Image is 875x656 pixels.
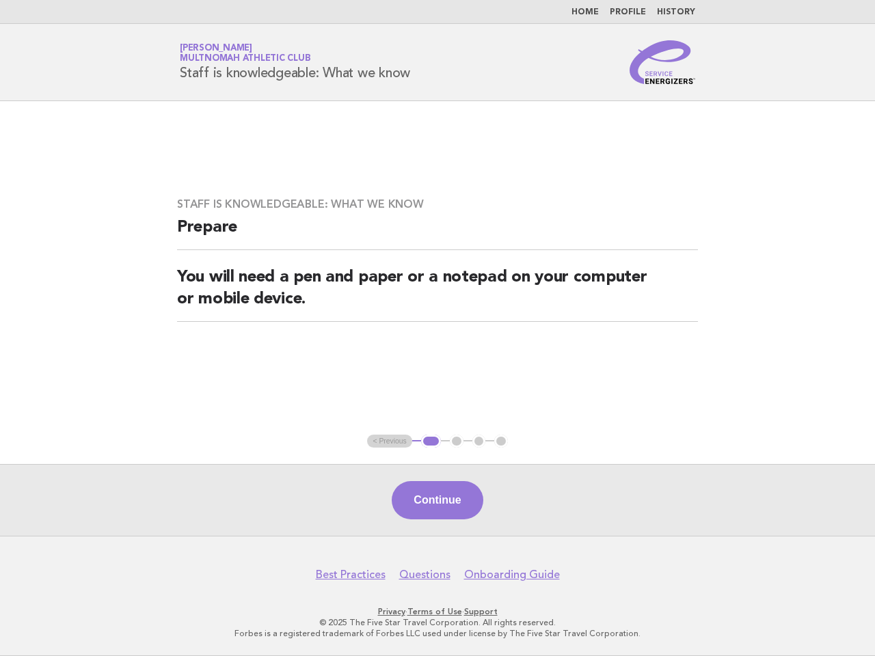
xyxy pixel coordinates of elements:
img: Service Energizers [630,40,695,84]
p: Forbes is a registered trademark of Forbes LLC used under license by The Five Star Travel Corpora... [19,628,856,639]
a: Terms of Use [407,607,462,616]
h2: Prepare [177,217,698,250]
a: Onboarding Guide [464,568,560,582]
a: Home [571,8,599,16]
p: © 2025 The Five Star Travel Corporation. All rights reserved. [19,617,856,628]
a: Questions [399,568,450,582]
h3: Staff is knowledgeable: What we know [177,197,698,211]
span: Multnomah Athletic Club [180,55,310,64]
a: History [657,8,695,16]
a: [PERSON_NAME]Multnomah Athletic Club [180,44,310,63]
a: Profile [610,8,646,16]
a: Privacy [378,607,405,616]
a: Best Practices [316,568,386,582]
button: Continue [392,481,483,519]
p: · · [19,606,856,617]
h2: You will need a pen and paper or a notepad on your computer or mobile device. [177,266,698,322]
button: 1 [421,435,441,448]
h1: Staff is knowledgeable: What we know [180,44,410,80]
a: Support [464,607,498,616]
